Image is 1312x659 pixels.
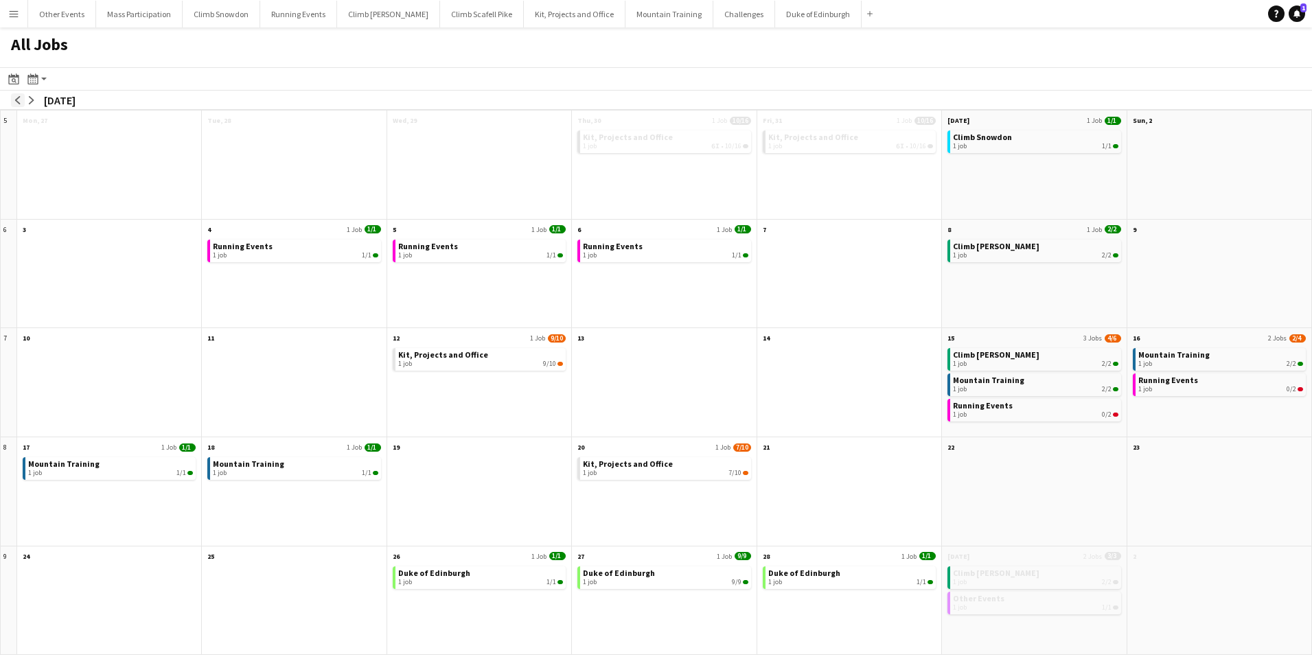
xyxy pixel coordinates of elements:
[393,225,396,234] span: 5
[583,566,748,586] a: Duke of Edinburgh1 job9/9
[23,334,30,343] span: 10
[768,130,933,150] a: Kit, Projects and Office1 job6I•10/16
[365,225,381,233] span: 1/1
[213,459,284,469] span: Mountain Training
[1,328,17,437] div: 7
[1133,116,1152,125] span: Sun, 2
[583,241,643,251] span: Running Events
[953,566,1118,586] a: Climb [PERSON_NAME]1 job2/2
[1113,362,1118,366] span: 2/2
[583,568,655,578] span: Duke of Edinburgh
[1300,3,1307,12] span: 1
[711,142,720,150] span: 6I
[735,552,751,560] span: 9/9
[775,1,862,27] button: Duke of Edinburgh
[1113,253,1118,257] span: 2/2
[1105,552,1121,560] span: 3/3
[549,552,566,560] span: 1/1
[1113,605,1118,610] span: 1/1
[717,225,732,234] span: 1 Job
[1102,385,1112,393] span: 2/2
[1138,385,1152,393] span: 1 job
[207,225,211,234] span: 4
[728,469,741,477] span: 7/10
[1113,580,1118,584] span: 2/2
[953,400,1013,411] span: Running Events
[1087,225,1102,234] span: 1 Job
[577,225,581,234] span: 6
[743,144,748,148] span: 10/16
[1102,411,1112,419] span: 0/2
[768,568,840,578] span: Duke of Edinburgh
[23,552,30,561] span: 24
[398,568,470,578] span: Duke of Edinburgh
[625,1,713,27] button: Mountain Training
[531,552,546,561] span: 1 Job
[1289,334,1306,343] span: 2/4
[1138,349,1210,360] span: Mountain Training
[1,220,17,329] div: 6
[440,1,524,27] button: Climb Scafell Pike
[953,132,1012,142] span: Climb Snowdon
[207,552,214,561] span: 25
[953,592,1118,612] a: Other Events1 job1/1
[910,142,926,150] span: 10/16
[549,225,566,233] span: 1/1
[732,251,741,259] span: 1/1
[1133,552,1136,561] span: 2
[530,334,545,343] span: 1 Job
[583,251,597,259] span: 1 job
[583,130,748,150] a: Kit, Projects and Office1 job6I•10/16
[1138,360,1152,368] span: 1 job
[23,443,30,452] span: 17
[543,360,556,368] span: 9/10
[548,334,566,343] span: 9/10
[953,375,1024,385] span: Mountain Training
[768,566,933,586] a: Duke of Edinburgh1 job1/1
[953,568,1039,578] span: Climb Ben Nevis
[213,457,378,477] a: Mountain Training1 job1/1
[347,443,362,452] span: 1 Job
[715,443,730,452] span: 1 Job
[583,240,748,259] a: Running Events1 job1/1
[917,578,926,586] span: 1/1
[1,111,17,220] div: 5
[901,552,917,561] span: 1 Job
[763,116,782,125] span: Fri, 31
[524,1,625,27] button: Kit, Projects and Office
[347,225,362,234] span: 1 Job
[23,225,26,234] span: 3
[733,443,751,452] span: 7/10
[953,603,967,612] span: 1 job
[763,552,770,561] span: 28
[763,225,766,234] span: 7
[213,251,227,259] span: 1 job
[373,253,378,257] span: 1/1
[577,334,584,343] span: 13
[1113,387,1118,391] span: 2/2
[28,457,193,477] a: Mountain Training1 job1/1
[398,348,563,368] a: Kit, Projects and Office1 job9/10
[953,385,967,393] span: 1 job
[1102,142,1112,150] span: 1/1
[393,334,400,343] span: 12
[763,334,770,343] span: 14
[953,142,967,150] span: 1 job
[1,546,17,656] div: 9
[362,251,371,259] span: 1/1
[365,443,381,452] span: 1/1
[398,241,458,251] span: Running Events
[577,443,584,452] span: 20
[717,552,732,561] span: 1 Job
[207,116,231,125] span: Tue, 28
[1102,603,1112,612] span: 1/1
[743,253,748,257] span: 1/1
[1289,5,1305,22] a: 1
[896,142,904,150] span: 6I
[393,552,400,561] span: 26
[953,373,1118,393] a: Mountain Training1 job2/2
[1113,413,1118,417] span: 0/2
[743,580,748,584] span: 9/9
[947,443,954,452] span: 22
[953,360,967,368] span: 1 job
